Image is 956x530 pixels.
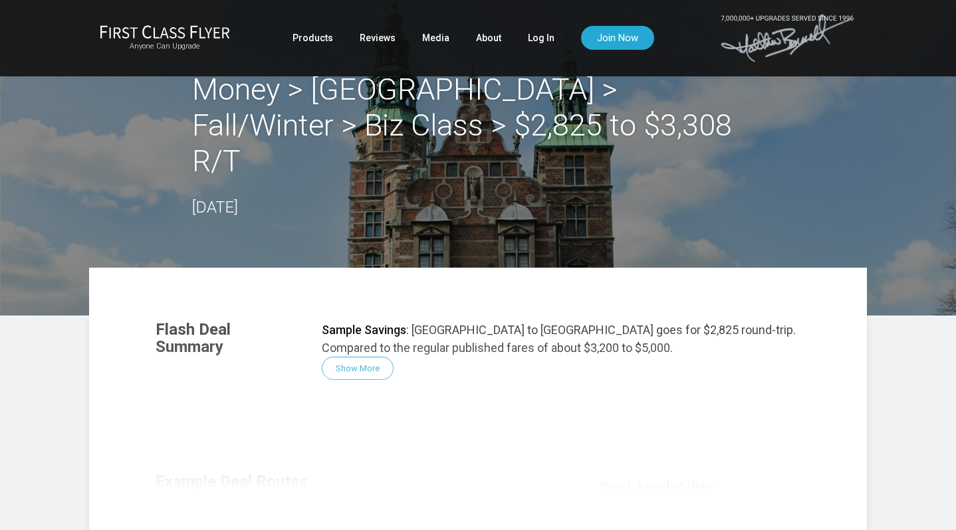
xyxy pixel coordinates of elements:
[100,25,230,51] a: First Class FlyerAnyone Can Upgrade
[322,323,406,337] strong: Sample Savings
[192,72,764,179] h2: Money > [GEOGRAPHIC_DATA] > Fall/Winter > Biz Class > $2,825 to $3,308 R/T
[581,26,654,50] a: Join Now
[322,321,800,357] p: : [GEOGRAPHIC_DATA] to [GEOGRAPHIC_DATA] goes for $2,825 round-trip. Compared to the regular publ...
[100,42,230,51] small: Anyone Can Upgrade
[528,26,554,50] a: Log In
[192,198,238,217] time: [DATE]
[476,26,501,50] a: About
[156,321,302,356] h3: Flash Deal Summary
[422,26,449,50] a: Media
[100,25,230,39] img: First Class Flyer
[360,26,396,50] a: Reviews
[293,26,333,50] a: Products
